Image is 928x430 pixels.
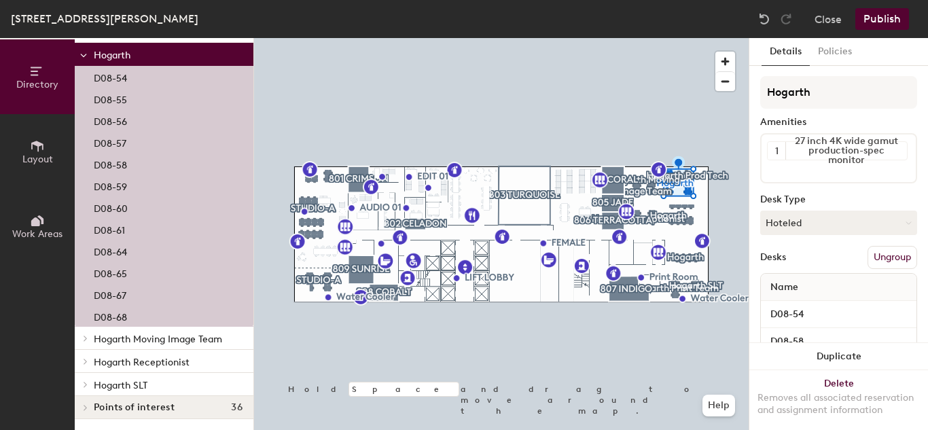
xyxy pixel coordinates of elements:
[760,194,917,205] div: Desk Type
[815,8,842,30] button: Close
[94,156,127,171] p: D08-58
[764,305,914,324] input: Unnamed desk
[749,370,928,430] button: DeleteRemoves all associated reservation and assignment information
[94,50,130,61] span: Hogarth
[94,334,222,345] span: Hogarth Moving Image Team
[764,332,914,351] input: Unnamed desk
[868,246,917,269] button: Ungroup
[94,286,126,302] p: D08-67
[94,402,175,413] span: Points of interest
[764,275,805,300] span: Name
[760,252,786,263] div: Desks
[94,357,190,368] span: Hogarth Receptionist
[94,380,147,391] span: Hogarth SLT
[94,90,127,106] p: D08-55
[12,228,63,240] span: Work Areas
[775,144,779,158] span: 1
[94,177,127,193] p: D08-59
[94,221,125,236] p: D08-61
[94,243,127,258] p: D08-64
[779,12,793,26] img: Redo
[762,38,810,66] button: Details
[94,112,127,128] p: D08-56
[749,343,928,370] button: Duplicate
[768,142,785,160] button: 1
[785,142,907,160] div: 27 inch 4K wide gamut production-spec monitor
[855,8,909,30] button: Publish
[757,392,920,416] div: Removes all associated reservation and assignment information
[94,199,128,215] p: D08-60
[760,211,917,235] button: Hoteled
[757,12,771,26] img: Undo
[810,38,860,66] button: Policies
[702,395,735,416] button: Help
[11,10,198,27] div: [STREET_ADDRESS][PERSON_NAME]
[94,134,126,149] p: D08-57
[22,154,53,165] span: Layout
[760,117,917,128] div: Amenities
[231,402,243,413] span: 36
[16,79,58,90] span: Directory
[94,264,127,280] p: D08-65
[94,69,127,84] p: D08-54
[94,308,127,323] p: D08-68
